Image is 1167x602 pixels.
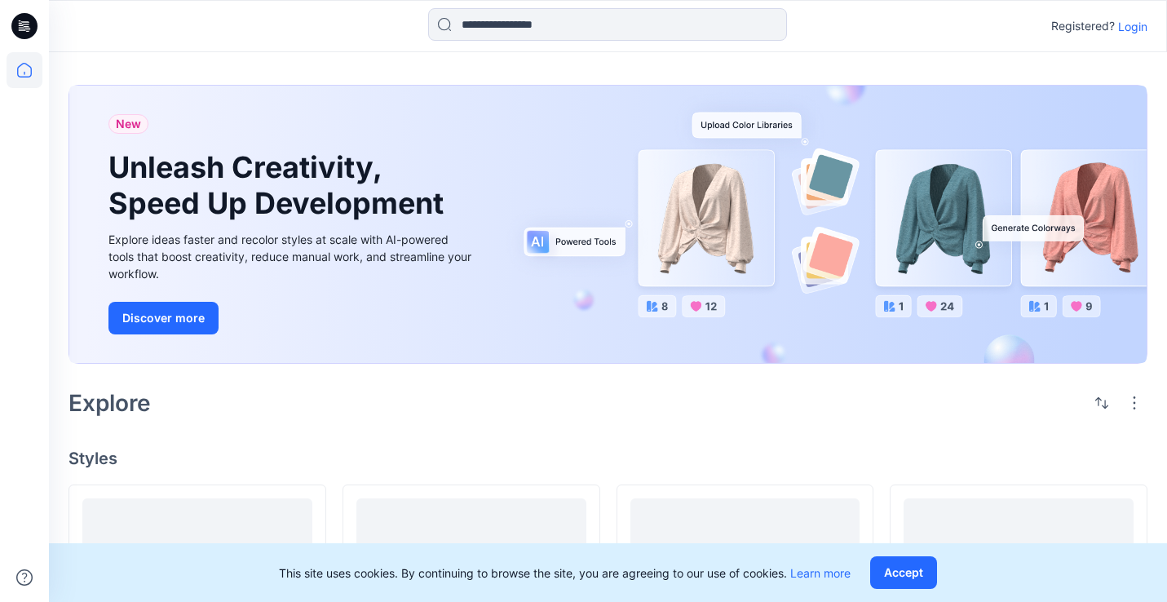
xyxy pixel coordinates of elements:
[69,449,1147,468] h4: Styles
[69,390,151,416] h2: Explore
[108,150,451,220] h1: Unleash Creativity, Speed Up Development
[108,302,475,334] a: Discover more
[108,302,219,334] button: Discover more
[116,114,141,134] span: New
[1118,18,1147,35] p: Login
[1051,16,1115,36] p: Registered?
[790,566,851,580] a: Learn more
[870,556,937,589] button: Accept
[108,231,475,282] div: Explore ideas faster and recolor styles at scale with AI-powered tools that boost creativity, red...
[279,564,851,582] p: This site uses cookies. By continuing to browse the site, you are agreeing to our use of cookies.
